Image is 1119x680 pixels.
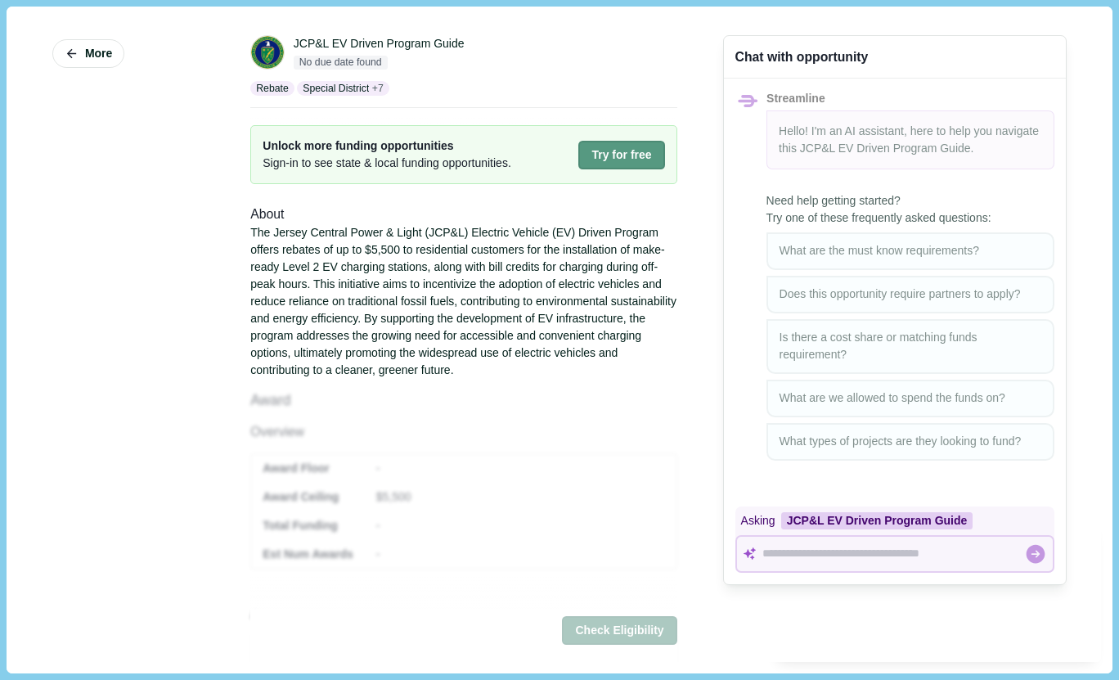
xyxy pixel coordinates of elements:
span: JCP&L EV Driven Program Guide [800,142,971,155]
div: The Jersey Central Power & Light (JCP&L) Electric Vehicle (EV) Driven Program offers rebates of u... [250,224,676,379]
img: DOE.png [251,36,284,69]
span: Hello! I'm an AI assistant, here to help you navigate this . [779,124,1039,155]
span: No due date found [294,56,388,70]
button: More [52,39,124,68]
span: Unlock more funding opportunities [263,137,511,155]
p: Rebate [256,81,289,96]
button: Try for free [578,141,664,169]
div: Asking [735,507,1054,535]
button: Check Eligibility [562,616,676,645]
span: More [85,47,112,61]
div: About [250,205,676,225]
span: + 7 [372,81,384,96]
p: Special District [303,81,369,96]
span: Streamline [766,92,825,105]
div: Chat with opportunity [735,47,869,66]
div: JCP&L EV Driven Program Guide [294,35,465,52]
span: Need help getting started? Try one of these frequently asked questions: [766,192,1054,227]
span: Sign-in to see state & local funding opportunities. [263,155,511,172]
div: JCP&L EV Driven Program Guide [781,512,973,529]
